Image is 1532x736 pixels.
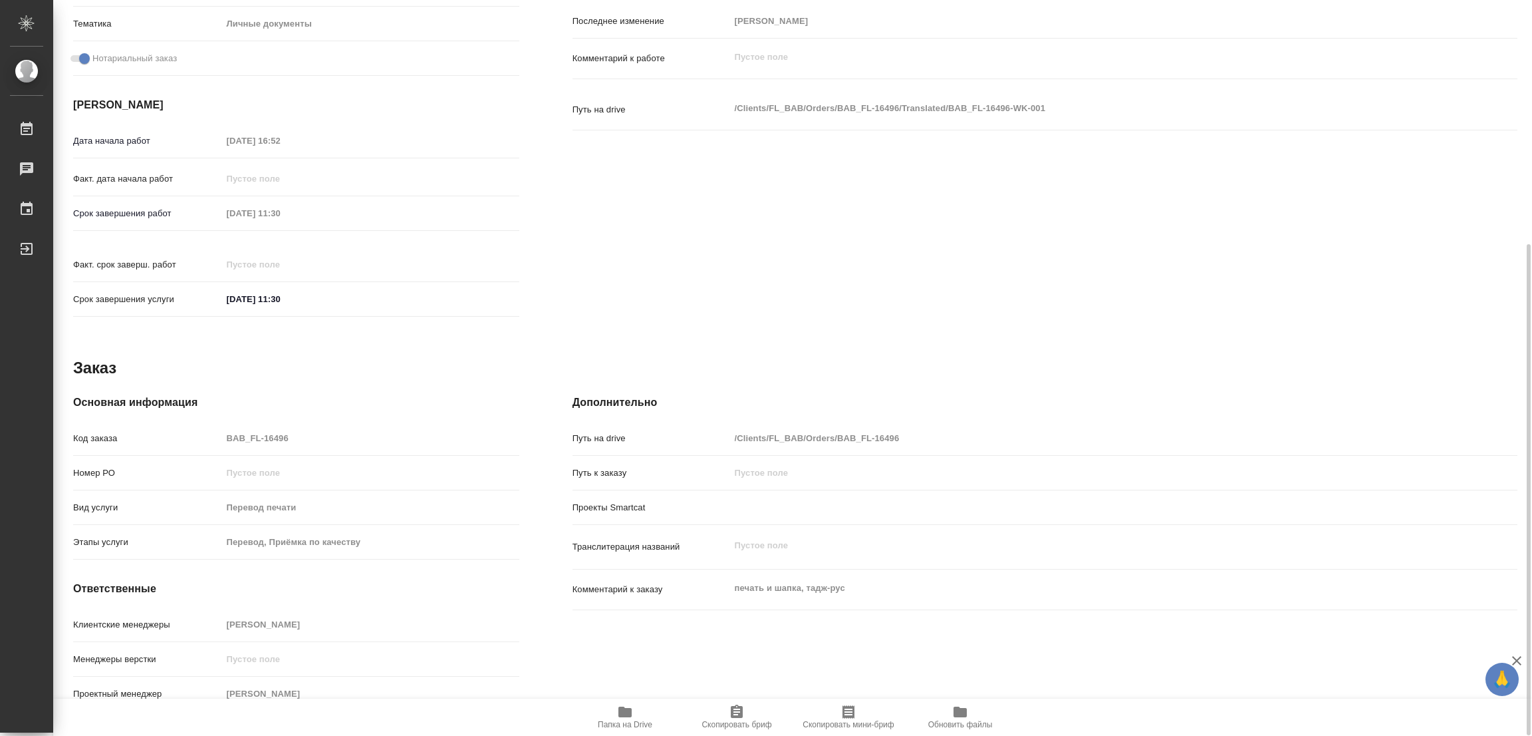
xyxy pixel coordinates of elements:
[702,720,771,729] span: Скопировать бриф
[222,429,519,448] input: Пустое поле
[573,103,730,116] p: Путь на drive
[730,11,1439,31] input: Пустое поле
[73,134,222,148] p: Дата начала работ
[73,97,519,113] h4: [PERSON_NAME]
[904,699,1016,736] button: Обновить файлы
[73,581,519,597] h4: Ответственные
[573,432,730,445] p: Путь на drive
[73,172,222,186] p: Факт. дата начала работ
[573,15,730,28] p: Последнее изменение
[730,463,1439,482] input: Пустое поле
[573,501,730,514] p: Проекты Smartcat
[222,13,519,35] div: Личные документы
[222,498,519,517] input: Пустое поле
[1485,663,1519,696] button: 🙏
[73,207,222,220] p: Срок завершения работ
[573,466,730,480] p: Путь к заказу
[573,583,730,596] p: Комментарий к заказу
[222,131,338,150] input: Пустое поле
[573,52,730,65] p: Комментарий к работе
[803,720,894,729] span: Скопировать мини-бриф
[73,536,222,549] p: Этапы услуги
[730,429,1439,448] input: Пустое поле
[222,532,519,552] input: Пустое поле
[73,258,222,272] p: Факт. срок заверш. работ
[73,653,222,666] p: Менеджеры верстки
[222,204,338,223] input: Пустое поле
[73,466,222,480] p: Номер РО
[73,687,222,701] p: Проектный менеджер
[73,293,222,306] p: Срок завершения услуги
[73,501,222,514] p: Вид услуги
[569,699,681,736] button: Папка на Drive
[73,432,222,445] p: Код заказа
[1491,665,1513,693] span: 🙏
[730,577,1439,600] textarea: печать и шапка, тадж-рус
[730,97,1439,120] textarea: /Clients/FL_BAB/Orders/BAB_FL-16496/Translated/BAB_FL-16496-WK-001
[222,289,338,309] input: ✎ Введи что-нибудь
[222,615,519,634] input: Пустое поле
[73,395,519,411] h4: Основная информация
[222,255,338,274] input: Пустое поле
[573,395,1517,411] h4: Дополнительно
[222,169,338,188] input: Пустое поле
[573,540,730,554] p: Транслитерация названий
[73,17,222,31] p: Тематика
[598,720,652,729] span: Папка на Drive
[681,699,793,736] button: Скопировать бриф
[222,684,519,703] input: Пустое поле
[793,699,904,736] button: Скопировать мини-бриф
[222,463,519,482] input: Пустое поле
[73,618,222,632] p: Клиентские менеджеры
[92,52,177,65] span: Нотариальный заказ
[73,357,116,379] h2: Заказ
[222,649,519,669] input: Пустое поле
[928,720,993,729] span: Обновить файлы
